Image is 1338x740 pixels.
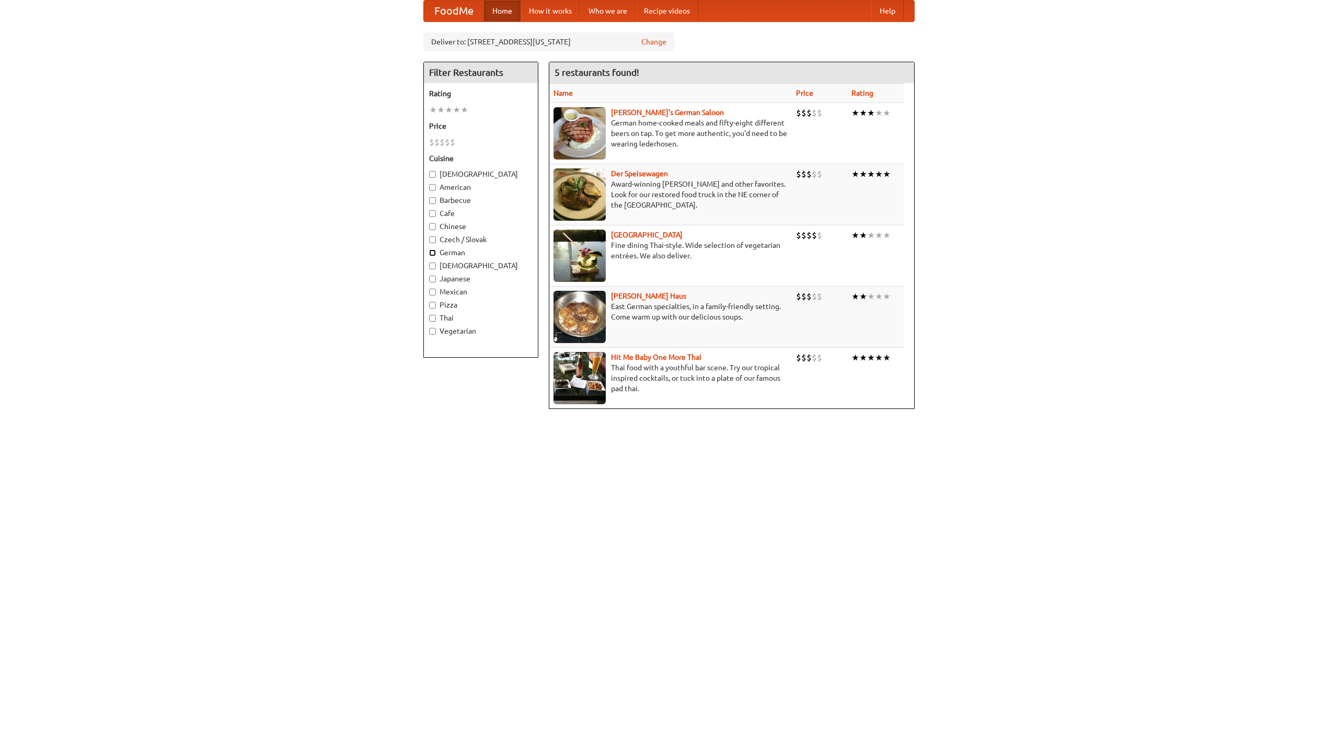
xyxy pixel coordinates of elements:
a: Price [796,89,813,97]
a: How it works [521,1,580,21]
img: esthers.jpg [553,107,606,160]
label: German [429,247,533,258]
li: ★ [875,107,883,119]
li: ★ [883,230,891,241]
li: $ [812,352,817,363]
label: Cafe [429,208,533,219]
label: Japanese [429,274,533,284]
li: ★ [851,168,859,180]
li: ★ [859,230,867,241]
li: ★ [851,352,859,363]
li: ★ [875,291,883,302]
a: Name [553,89,573,97]
li: ★ [437,104,445,116]
input: Japanese [429,276,436,282]
li: ★ [851,107,859,119]
li: ★ [859,291,867,302]
input: German [429,249,436,256]
input: Vegetarian [429,328,436,335]
input: Chinese [429,223,436,230]
li: ★ [867,352,875,363]
label: Mexican [429,287,533,297]
a: Hit Me Baby One More Thai [611,353,701,361]
li: $ [817,107,822,119]
p: German home-cooked meals and fifty-eight different beers on tap. To get more authentic, you'd nee... [553,118,788,149]
li: ★ [867,230,875,241]
li: $ [801,352,806,363]
h5: Rating [429,88,533,99]
label: Vegetarian [429,326,533,336]
a: Recipe videos [636,1,698,21]
a: Home [484,1,521,21]
li: $ [817,168,822,180]
li: ★ [883,291,891,302]
li: $ [796,230,801,241]
a: Der Speisewagen [611,169,668,178]
label: [DEMOGRAPHIC_DATA] [429,260,533,271]
a: Change [641,37,666,47]
a: Who we are [580,1,636,21]
li: ★ [859,107,867,119]
a: [PERSON_NAME]'s German Saloon [611,108,724,117]
input: Czech / Slovak [429,236,436,243]
li: $ [806,291,812,302]
li: ★ [453,104,460,116]
label: Barbecue [429,195,533,206]
li: $ [445,136,450,148]
a: Help [871,1,904,21]
li: $ [806,230,812,241]
label: Pizza [429,300,533,310]
h4: Filter Restaurants [424,62,538,83]
li: ★ [445,104,453,116]
li: ★ [851,230,859,241]
li: ★ [859,352,867,363]
label: Thai [429,313,533,323]
li: $ [796,107,801,119]
li: $ [429,136,434,148]
li: $ [806,352,812,363]
a: [GEOGRAPHIC_DATA] [611,231,683,239]
li: $ [801,107,806,119]
ng-pluralize: 5 restaurants found! [555,67,639,77]
img: babythai.jpg [553,352,606,404]
li: ★ [883,107,891,119]
li: $ [440,136,445,148]
h5: Cuisine [429,153,533,164]
p: Thai food with a youthful bar scene. Try our tropical inspired cocktails, or tuck into a plate of... [553,362,788,394]
label: Czech / Slovak [429,234,533,245]
input: Pizza [429,302,436,309]
li: ★ [859,168,867,180]
li: $ [450,136,455,148]
li: $ [806,168,812,180]
li: ★ [460,104,468,116]
li: ★ [875,230,883,241]
li: ★ [851,291,859,302]
li: $ [817,230,822,241]
input: American [429,184,436,191]
input: [DEMOGRAPHIC_DATA] [429,171,436,178]
p: Fine dining Thai-style. Wide selection of vegetarian entrées. We also deliver. [553,240,788,261]
a: Rating [851,89,873,97]
li: $ [801,168,806,180]
h5: Price [429,121,533,131]
li: $ [801,230,806,241]
li: $ [812,107,817,119]
li: $ [806,107,812,119]
li: ★ [867,107,875,119]
img: satay.jpg [553,230,606,282]
a: FoodMe [424,1,484,21]
li: $ [812,168,817,180]
a: [PERSON_NAME] Haus [611,292,686,300]
input: Barbecue [429,197,436,204]
p: Award-winning [PERSON_NAME] and other favorites. Look for our restored food truck in the NE corne... [553,179,788,210]
li: $ [817,352,822,363]
li: ★ [867,168,875,180]
li: ★ [867,291,875,302]
li: $ [801,291,806,302]
li: $ [796,168,801,180]
input: Thai [429,315,436,322]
